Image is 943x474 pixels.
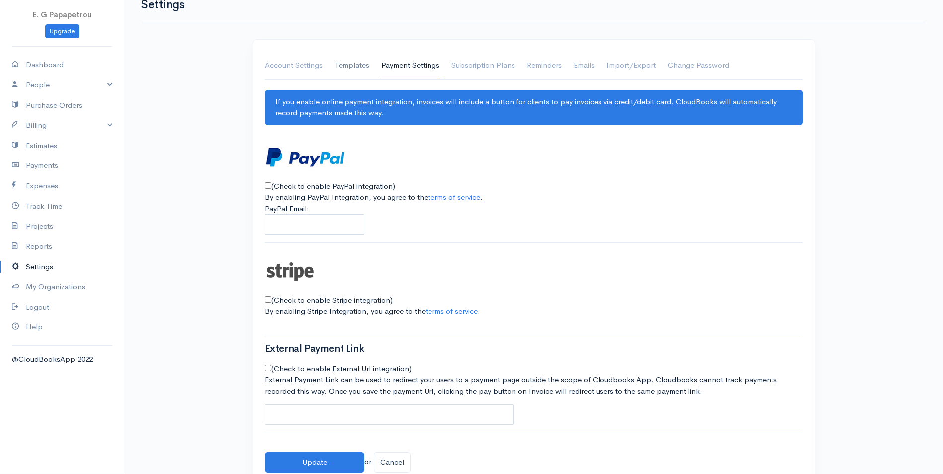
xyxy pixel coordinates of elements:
[381,52,439,79] a: Payment Settings
[12,354,112,365] div: @CloudBooksApp 2022
[265,374,803,396] p: External Payment Link can be used to redirect your users to a payment page outside the scope of C...
[271,181,395,192] label: (Check to enable PayPal integration)
[45,24,79,39] a: Upgrade
[265,90,803,125] div: If you enable online payment integration, invoices will include a button for clients to pay invoi...
[574,52,595,79] a: Emails
[265,343,803,354] h2: External Payment Link
[265,203,309,215] label: PayPal Email:
[265,90,803,473] div: or
[668,52,729,79] a: Change Password
[271,295,393,306] label: (Check to enable Stripe integration)
[271,363,412,375] label: (Check to enable External Url integration)
[428,192,480,202] a: terms of service
[374,452,411,473] a: Cancel
[426,306,478,316] a: terms of service
[451,52,515,79] a: Subscription Plans
[265,306,803,317] div: By enabling Stripe Integration, you agree to the .
[33,10,92,19] span: E. G Papapetrou
[606,52,656,79] a: Import/Export
[265,52,323,79] a: Account Settings
[265,192,803,203] div: By enabling PayPal Integration, you agree to the .
[335,52,369,79] a: Templates
[527,52,562,79] a: Reminders
[265,452,364,473] button: Update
